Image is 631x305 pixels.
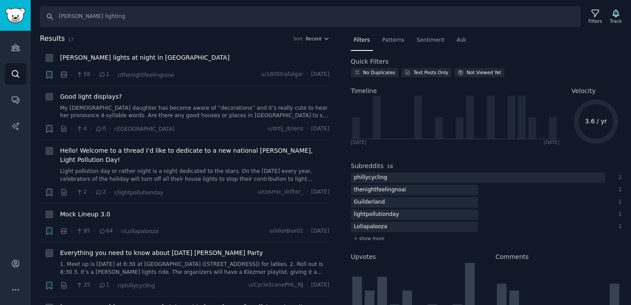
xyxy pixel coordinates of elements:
[60,92,122,101] a: Good light displays?
[311,188,329,196] span: [DATE]
[90,188,92,197] span: ·
[114,126,174,132] span: r/[GEOGRAPHIC_DATA]
[607,7,625,26] button: Track
[95,188,106,196] span: 2
[311,281,329,289] span: [DATE]
[354,36,370,44] span: Filters
[351,252,376,262] h2: Upvotes
[351,161,384,171] h2: Subreddits
[60,261,330,276] a: 1. Meet up is [DATE] at 6:30 at [GEOGRAPHIC_DATA] ([STREET_ADDRESS]) for latkes. 2. Roll out is 8...
[571,86,596,96] span: Velocity
[71,188,73,197] span: ·
[614,174,622,182] div: 2
[588,18,602,24] div: Filters
[311,125,329,133] span: [DATE]
[387,164,393,169] span: 16
[354,235,385,241] span: + show more
[76,188,87,196] span: 2
[5,8,25,23] img: GummySearch logo
[614,223,622,231] div: 1
[71,226,73,236] span: ·
[95,125,106,133] span: 0
[269,227,303,235] span: u/IdiotBox01
[351,139,367,145] div: [DATE]
[76,125,87,133] span: 4
[60,146,330,165] a: Hello! Welcome to a thread I’d like to dedicate to a new national [PERSON_NAME], Light Pollution ...
[311,227,329,235] span: [DATE]
[417,36,444,44] span: Sentiment
[93,281,95,290] span: ·
[40,6,581,27] input: Search Keyword
[544,139,560,145] div: [DATE]
[363,69,395,75] div: No Duplicates
[351,172,390,183] div: phillycycling
[496,252,529,262] h2: Comments
[60,248,263,258] a: Everything you need to know about [DATE] [PERSON_NAME] Party
[248,281,303,289] span: u/CycleScenePHL_NJ
[306,71,308,79] span: ·
[351,222,390,233] div: Lollapalooza
[93,226,95,236] span: ·
[76,227,90,235] span: 85
[614,198,622,206] div: 1
[306,281,308,289] span: ·
[60,210,110,219] a: Mock Lineup 3.0
[306,36,330,42] button: Recent
[76,281,90,289] span: 25
[109,188,111,197] span: ·
[467,69,501,75] div: Not Viewed Yet
[457,36,466,44] span: Ask
[60,53,230,62] a: [PERSON_NAME] lights at night in [GEOGRAPHIC_DATA]
[258,188,304,196] span: u/cosmic_drifter_
[71,70,73,79] span: ·
[114,190,163,196] span: r/lightpollutionday
[351,209,402,220] div: lightpollutionday
[60,104,330,120] a: My [DEMOGRAPHIC_DATA] daughter has become aware of “decorations” and it’s really cute to hear her...
[113,70,114,79] span: ·
[121,228,158,234] span: r/Lollapalooza
[614,186,622,194] div: 1
[293,36,303,42] div: Sort
[109,124,111,133] span: ·
[351,86,377,96] span: Timeline
[99,71,110,79] span: 1
[99,281,110,289] span: 1
[117,72,174,78] span: r/thenightfeelingnoai
[71,281,73,290] span: ·
[585,118,607,125] text: 3.6 / yr
[306,227,308,235] span: ·
[71,124,73,133] span: ·
[93,70,95,79] span: ·
[306,188,308,196] span: ·
[614,211,622,219] div: 1
[311,71,329,79] span: [DATE]
[414,69,448,75] div: Text Posts Only
[117,283,155,289] span: r/phillycycling
[113,281,114,290] span: ·
[267,125,303,133] span: u/drtij_dzienz
[382,36,404,44] span: Patterns
[351,185,410,196] div: thenightfeelingnoai
[306,36,322,42] span: Recent
[306,125,308,133] span: ·
[261,71,303,79] span: u/1805trafalgar
[90,124,92,133] span: ·
[40,33,65,44] span: Results
[99,227,113,235] span: 64
[60,168,330,183] a: Light pollution day or rather night is a night dedicated to the stars. On the [DATE] every year, ...
[68,37,74,42] span: 17
[610,18,622,24] div: Track
[116,226,118,236] span: ·
[351,197,388,208] div: Guilderland
[76,71,90,79] span: 58
[351,57,389,66] h2: Quick Filters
